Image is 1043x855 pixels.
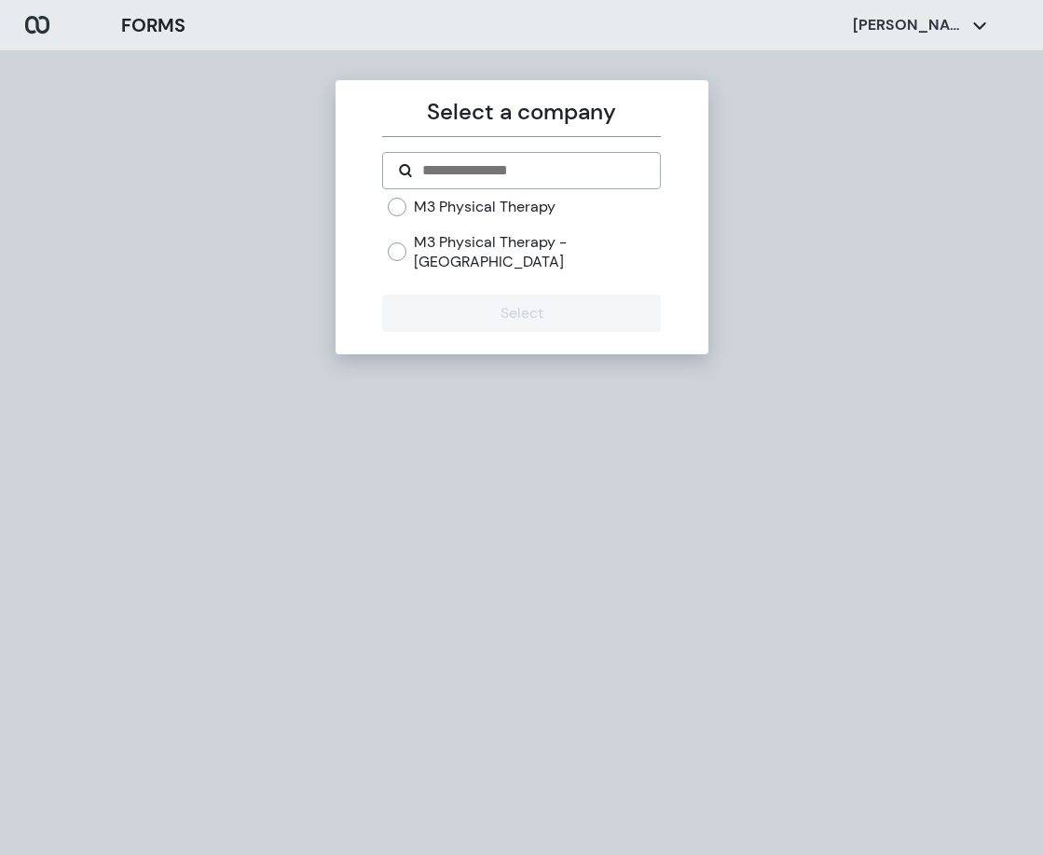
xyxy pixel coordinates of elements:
p: Select a company [382,95,661,129]
h3: FORMS [121,11,185,39]
input: Search [420,159,645,182]
p: [PERSON_NAME] [853,15,965,35]
label: M3 Physical Therapy [414,197,556,217]
label: M3 Physical Therapy - [GEOGRAPHIC_DATA] [414,232,661,272]
button: Select [382,295,661,332]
